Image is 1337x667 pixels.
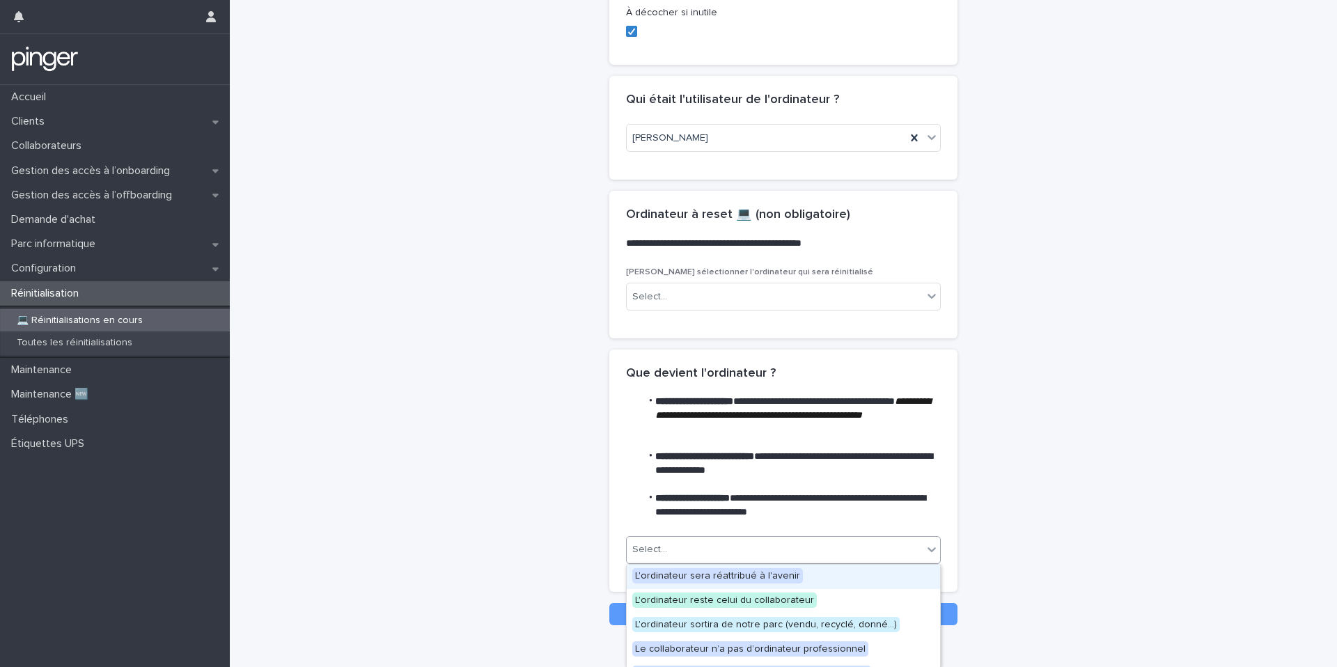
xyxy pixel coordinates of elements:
div: Select... [632,290,667,304]
p: Maintenance [6,363,83,377]
p: Téléphones [6,413,79,426]
p: Configuration [6,262,87,275]
p: Clients [6,115,56,128]
p: Maintenance 🆕 [6,388,100,401]
div: L'ordinateur sortira de notre parc (vendu, recyclé, donné...) [627,613,940,638]
span: Le collaborateur n’a pas d’ordinateur professionnel [632,641,868,657]
div: L'ordinateur reste celui du collaborateur [627,589,940,613]
p: Gestion des accès à l’offboarding [6,189,183,202]
p: Réinitialisation [6,287,90,300]
img: mTgBEunGTSyRkCgitkcU [11,45,79,73]
p: Collaborateurs [6,139,93,152]
span: L'ordinateur sortira de notre parc (vendu, recyclé, donné...) [632,617,900,632]
p: À décocher si inutile [626,6,941,20]
h2: Que devient l'ordinateur ? [626,366,776,382]
h2: Ordinateur à reset 💻 (non obligatoire) [626,207,850,223]
button: Save [609,603,957,625]
p: Gestion des accès à l’onboarding [6,164,181,178]
span: L'ordinateur sera réattribué à l'avenir [632,568,803,583]
h2: Qui était l'utilisateur de l'ordinateur ? [626,93,839,108]
p: Étiquettes UPS [6,437,95,450]
div: L'ordinateur sera réattribué à l'avenir [627,565,940,589]
p: Accueil [6,91,57,104]
p: Parc informatique [6,237,107,251]
span: [PERSON_NAME] [632,131,708,146]
p: Toutes les réinitialisations [6,337,143,349]
p: 💻 Réinitialisations en cours [6,315,154,327]
div: Select... [632,542,667,557]
div: Le collaborateur n’a pas d’ordinateur professionnel [627,638,940,662]
p: Demande d'achat [6,213,107,226]
span: L'ordinateur reste celui du collaborateur [632,593,817,608]
span: [PERSON_NAME] sélectionner l'ordinateur qui sera réinitialisé [626,268,873,276]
